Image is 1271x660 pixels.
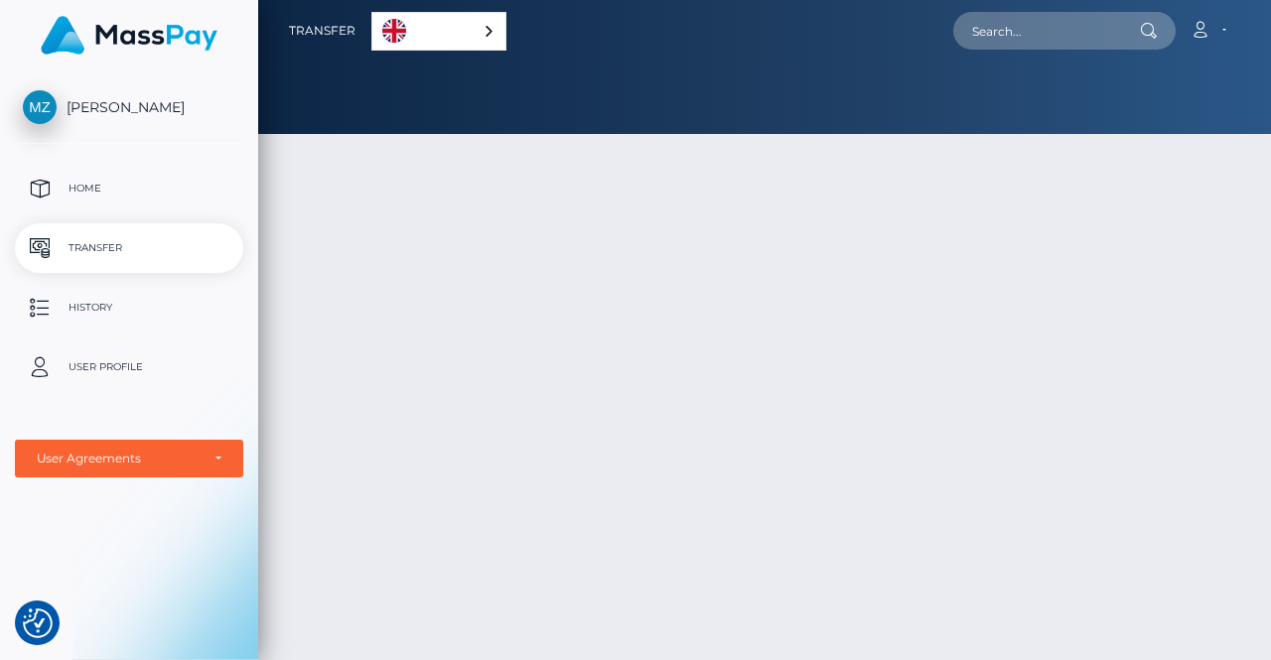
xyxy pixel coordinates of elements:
a: Transfer [289,10,355,52]
button: Consent Preferences [23,608,53,638]
img: MassPay [41,16,217,55]
p: History [23,293,235,323]
p: User Profile [23,352,235,382]
img: Revisit consent button [23,608,53,638]
span: [PERSON_NAME] [15,98,243,116]
a: Home [15,164,243,213]
p: Transfer [23,233,235,263]
aside: Language selected: English [371,12,506,51]
div: User Agreements [37,451,200,466]
a: User Profile [15,342,243,392]
input: Search... [953,12,1140,50]
a: Transfer [15,223,243,273]
button: User Agreements [15,440,243,477]
p: Home [23,174,235,203]
div: Language [371,12,506,51]
a: English [372,13,505,50]
a: History [15,283,243,332]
